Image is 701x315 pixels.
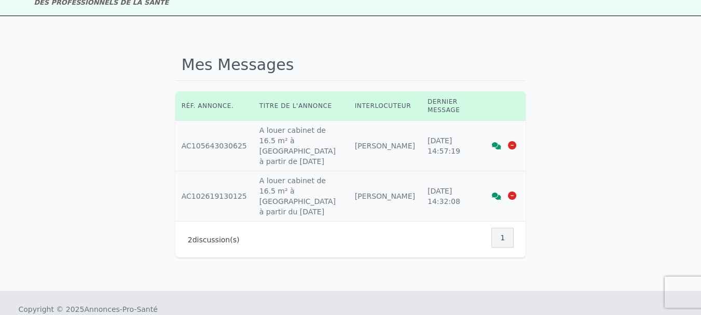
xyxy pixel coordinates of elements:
[349,121,421,171] td: [PERSON_NAME]
[19,304,158,314] div: Copyright © 2025
[492,142,501,149] i: Voir la discussion
[508,141,516,149] i: Supprimer la discussion
[492,228,513,248] nav: Pagination
[188,235,240,245] p: discussion(s)
[349,171,421,222] td: [PERSON_NAME]
[500,232,505,243] span: 1
[508,191,516,200] i: Supprimer la discussion
[175,171,253,222] td: AC102619130125
[175,121,253,171] td: AC105643030625
[349,91,421,121] th: Interlocuteur
[84,304,157,314] a: Annonces-Pro-Santé
[253,91,349,121] th: Titre de l'annonce
[253,121,349,171] td: A louer cabinet de 16.5 m² à [GEOGRAPHIC_DATA] à partir de [DATE]
[253,171,349,222] td: A louer cabinet de 16.5 m² à [GEOGRAPHIC_DATA] à partir du [DATE]
[421,91,468,121] th: Dernier message
[175,49,526,81] h1: Mes Messages
[188,236,193,244] span: 2
[492,193,501,200] i: Voir la discussion
[421,171,468,222] td: [DATE] 14:32:08
[175,91,253,121] th: Réf. annonce.
[421,121,468,171] td: [DATE] 14:57:19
